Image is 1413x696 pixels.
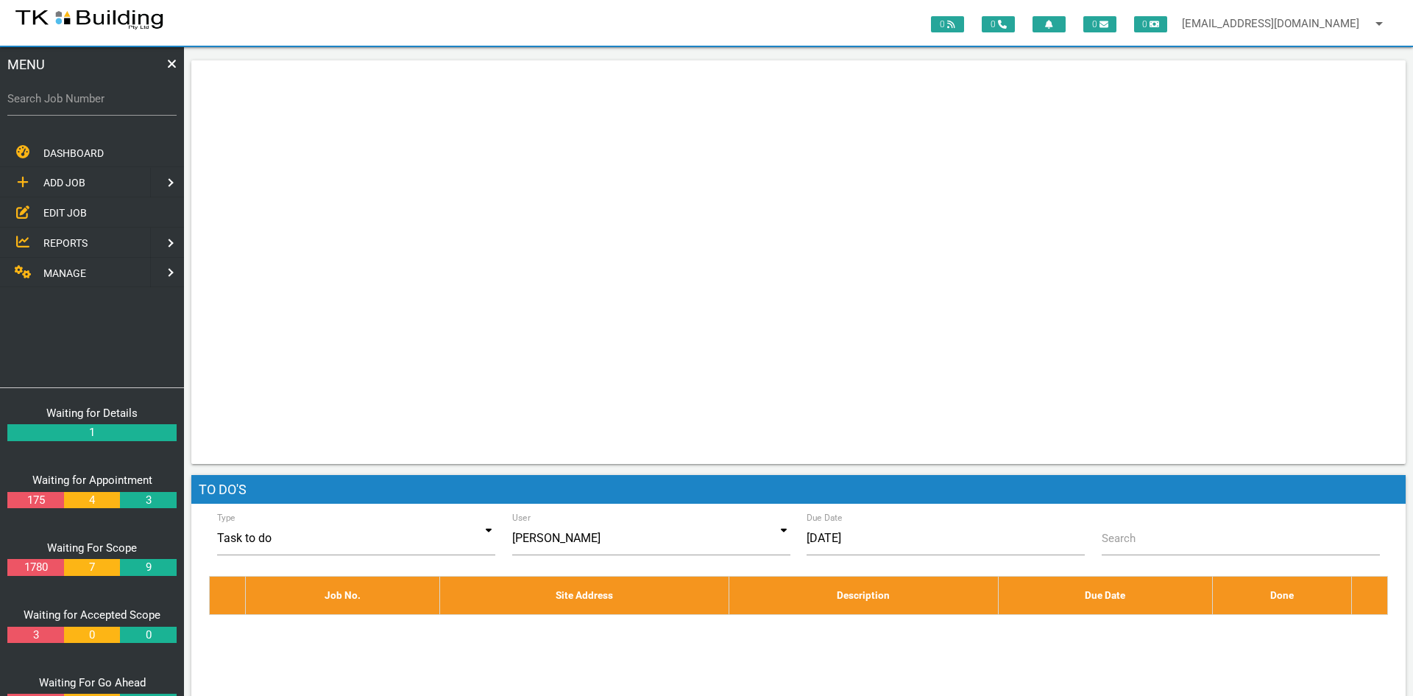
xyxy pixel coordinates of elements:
th: Done [1212,577,1352,614]
a: 1780 [7,559,63,576]
a: Waiting For Scope [47,541,137,555]
span: REPORTS [43,237,88,249]
a: Waiting for Appointment [32,474,152,487]
label: Search Job Number [7,91,177,108]
a: 3 [120,492,176,509]
a: 1 [7,424,177,441]
a: 4 [64,492,120,509]
span: 0 [1134,16,1167,32]
span: 0 [982,16,1015,32]
h1: To Do's [191,475,1406,505]
span: EDIT JOB [43,207,87,219]
span: MENU [7,55,45,74]
span: DASHBOARD [43,147,104,159]
a: 9 [120,559,176,576]
span: ADD JOB [43,177,85,189]
a: 0 [120,627,176,644]
img: s3file [15,7,164,31]
label: User [512,511,531,524]
th: Site Address [440,577,729,614]
th: Due Date [998,577,1212,614]
label: Due Date [807,511,843,524]
a: 7 [64,559,120,576]
a: Waiting For Go Ahead [39,676,146,689]
span: 0 [931,16,964,32]
a: 0 [64,627,120,644]
th: Description [729,577,998,614]
th: Job No. [245,577,440,614]
label: Search [1102,530,1136,547]
span: MANAGE [43,267,86,279]
a: Waiting for Accepted Scope [24,608,160,622]
span: 0 [1083,16,1116,32]
a: 3 [7,627,63,644]
a: 175 [7,492,63,509]
label: Type [217,511,235,524]
a: Waiting for Details [46,407,138,420]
